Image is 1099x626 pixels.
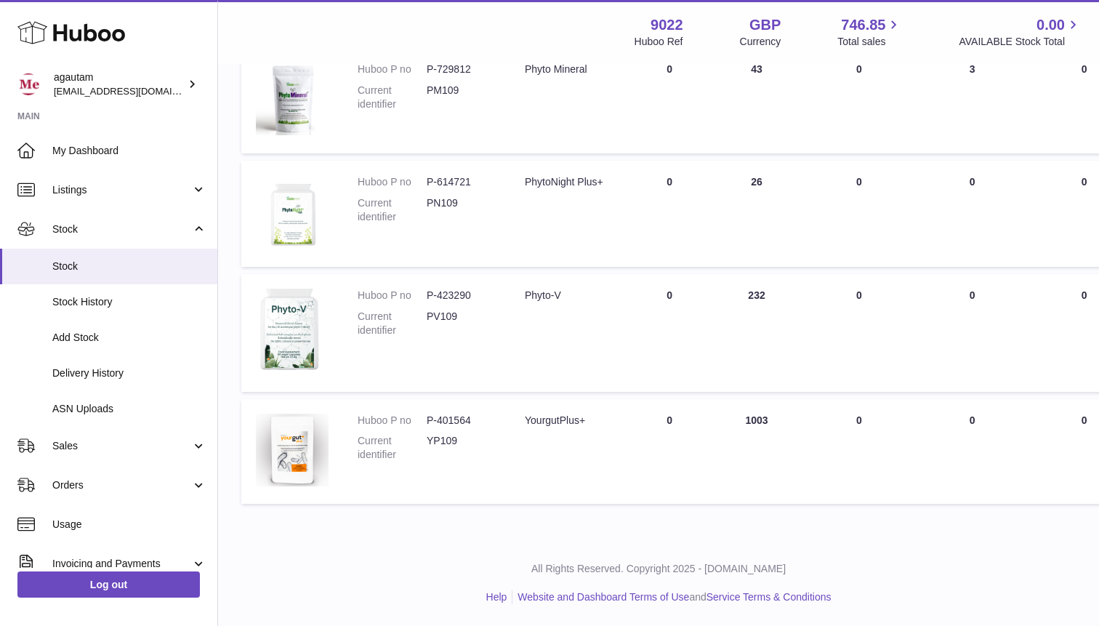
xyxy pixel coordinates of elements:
[635,35,683,49] div: Huboo Ref
[358,175,427,189] dt: Huboo P no
[706,591,832,603] a: Service Terms & Conditions
[256,175,329,249] img: product image
[52,402,206,416] span: ASN Uploads
[837,15,902,49] a: 746.85 Total sales
[525,175,611,189] div: PhytoNight Plus+
[54,71,185,98] div: agautam
[52,295,206,309] span: Stock History
[256,289,329,374] img: product image
[918,48,1027,153] td: 3
[52,439,191,453] span: Sales
[626,48,713,153] td: 0
[358,63,427,76] dt: Huboo P no
[713,274,800,391] td: 232
[713,161,800,267] td: 26
[427,310,496,337] dd: PV109
[959,35,1082,49] span: AVAILABLE Stock Total
[525,289,611,302] div: Phyto-V
[959,15,1082,49] a: 0.00 AVAILABLE Stock Total
[626,161,713,267] td: 0
[17,73,39,95] img: info@naturemedical.co.uk
[427,63,496,76] dd: P-729812
[713,48,800,153] td: 43
[358,289,427,302] dt: Huboo P no
[52,144,206,158] span: My Dashboard
[800,48,918,153] td: 0
[518,591,689,603] a: Website and Dashboard Terms of Use
[358,414,427,428] dt: Huboo P no
[52,222,191,236] span: Stock
[1036,15,1065,35] span: 0.00
[800,274,918,391] td: 0
[52,183,191,197] span: Listings
[918,399,1027,505] td: 0
[52,518,206,531] span: Usage
[358,434,427,462] dt: Current identifier
[54,85,214,97] span: [EMAIL_ADDRESS][DOMAIN_NAME]
[918,161,1027,267] td: 0
[1082,414,1087,426] span: 0
[626,399,713,505] td: 0
[626,274,713,391] td: 0
[256,414,329,486] img: product image
[918,274,1027,391] td: 0
[52,366,206,380] span: Delivery History
[52,331,206,345] span: Add Stock
[525,63,611,76] div: Phyto Mineral
[740,35,781,49] div: Currency
[256,63,329,135] img: product image
[800,161,918,267] td: 0
[358,84,427,111] dt: Current identifier
[52,557,191,571] span: Invoicing and Payments
[651,15,683,35] strong: 9022
[427,196,496,224] dd: PN109
[512,590,831,604] li: and
[52,478,191,492] span: Orders
[427,289,496,302] dd: P-423290
[1082,63,1087,75] span: 0
[230,562,1087,576] p: All Rights Reserved. Copyright 2025 - [DOMAIN_NAME]
[525,414,611,428] div: YourgutPlus+
[800,399,918,505] td: 0
[52,260,206,273] span: Stock
[713,399,800,505] td: 1003
[1082,176,1087,188] span: 0
[486,591,507,603] a: Help
[427,84,496,111] dd: PM109
[427,175,496,189] dd: P-614721
[1082,289,1087,301] span: 0
[749,15,781,35] strong: GBP
[841,15,885,35] span: 746.85
[837,35,902,49] span: Total sales
[358,196,427,224] dt: Current identifier
[17,571,200,598] a: Log out
[427,414,496,428] dd: P-401564
[358,310,427,337] dt: Current identifier
[427,434,496,462] dd: YP109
